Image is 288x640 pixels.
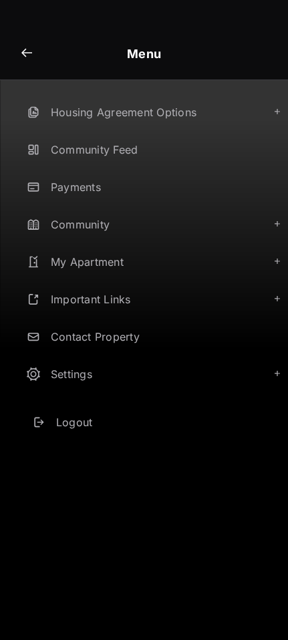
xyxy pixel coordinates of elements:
[21,208,267,241] a: Community
[127,45,162,63] h5: Menu
[27,406,288,438] a: Logout
[21,321,288,353] a: Contact Property
[21,134,288,166] a: Community Feed
[21,171,288,203] a: Payments
[21,96,267,128] a: Housing Agreement Options
[21,358,267,390] a: Settings
[21,246,267,278] a: My Apartment
[21,283,267,315] a: Important Links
